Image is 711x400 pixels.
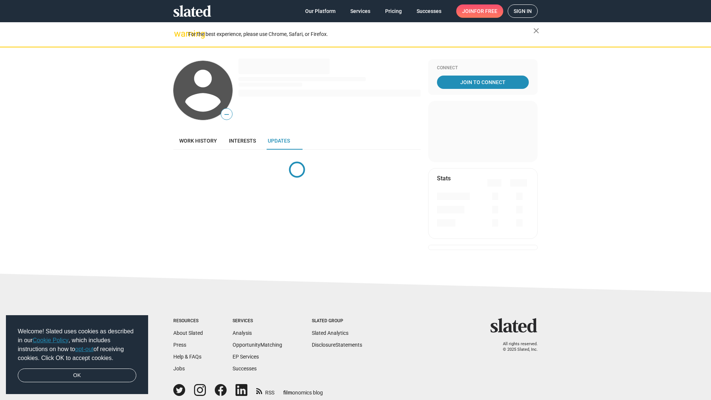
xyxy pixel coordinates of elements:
a: dismiss cookie message [18,369,136,383]
div: cookieconsent [6,315,148,394]
span: Interests [229,138,256,144]
a: Services [344,4,376,18]
a: Updates [262,132,296,150]
a: DisclosureStatements [312,342,362,348]
a: Cookie Policy [33,337,69,343]
span: Join To Connect [438,76,527,89]
a: Joinfor free [456,4,503,18]
span: Our Platform [305,4,336,18]
span: Successes [417,4,441,18]
p: All rights reserved. © 2025 Slated, Inc. [495,341,538,352]
a: OpportunityMatching [233,342,282,348]
span: Services [350,4,370,18]
div: Connect [437,65,529,71]
span: Join [462,4,497,18]
div: Slated Group [312,318,362,324]
span: film [283,390,292,396]
a: Press [173,342,186,348]
a: Analysis [233,330,252,336]
a: Successes [411,4,447,18]
span: Sign in [514,5,532,17]
a: Slated Analytics [312,330,348,336]
mat-icon: warning [174,29,183,38]
span: Welcome! Slated uses cookies as described in our , which includes instructions on how to of recei... [18,327,136,363]
a: RSS [256,385,274,396]
div: Services [233,318,282,324]
a: Successes [233,366,257,371]
a: Join To Connect [437,76,529,89]
a: About Slated [173,330,203,336]
a: EP Services [233,354,259,360]
a: Help & FAQs [173,354,201,360]
span: for free [474,4,497,18]
span: Work history [179,138,217,144]
a: Work history [173,132,223,150]
div: For the best experience, please use Chrome, Safari, or Firefox. [188,29,533,39]
div: Resources [173,318,203,324]
a: Interests [223,132,262,150]
span: — [221,110,232,119]
mat-icon: close [532,26,541,35]
a: Sign in [508,4,538,18]
a: Our Platform [299,4,341,18]
a: opt-out [75,346,94,352]
span: Updates [268,138,290,144]
mat-card-title: Stats [437,174,451,182]
a: Pricing [379,4,408,18]
span: Pricing [385,4,402,18]
a: Jobs [173,366,185,371]
a: filmonomics blog [283,383,323,396]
